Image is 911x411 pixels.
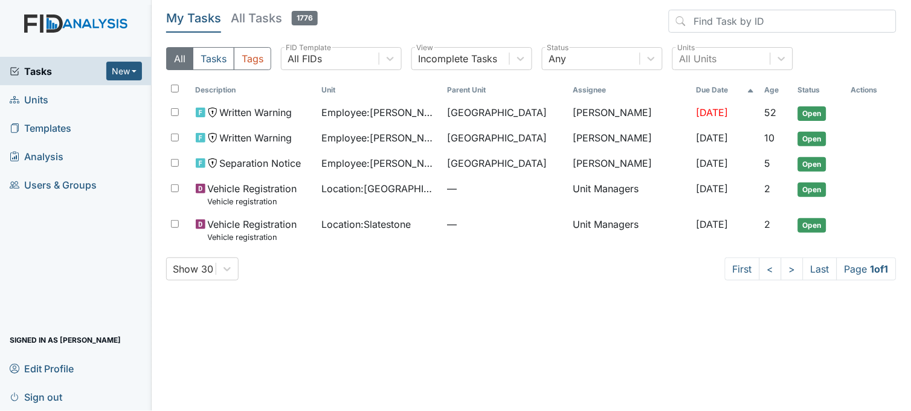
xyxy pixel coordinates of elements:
[321,131,437,145] span: Employee : [PERSON_NAME], Ky'Asia
[697,218,729,230] span: [DATE]
[447,131,547,145] span: [GEOGRAPHIC_DATA]
[837,257,897,280] span: Page
[442,80,568,100] th: Toggle SortBy
[798,132,826,146] span: Open
[171,85,179,92] input: Toggle All Rows Selected
[321,105,437,120] span: Employee : [PERSON_NAME][GEOGRAPHIC_DATA]
[568,126,692,151] td: [PERSON_NAME]
[10,331,121,349] span: Signed in as [PERSON_NAME]
[764,157,770,169] span: 5
[321,156,437,170] span: Employee : [PERSON_NAME]
[208,181,297,207] span: Vehicle Registration Vehicle registration
[568,212,692,248] td: Unit Managers
[10,387,62,406] span: Sign out
[231,10,318,27] h5: All Tasks
[166,47,271,70] div: Type filter
[447,105,547,120] span: [GEOGRAPHIC_DATA]
[764,106,776,118] span: 52
[568,176,692,212] td: Unit Managers
[447,156,547,170] span: [GEOGRAPHIC_DATA]
[798,218,826,233] span: Open
[166,10,221,27] h5: My Tasks
[10,147,63,166] span: Analysis
[288,51,322,66] div: All FIDs
[669,10,897,33] input: Find Task by ID
[418,51,497,66] div: Incomplete Tasks
[679,51,716,66] div: All Units
[106,62,143,80] button: New
[697,106,729,118] span: [DATE]
[234,47,271,70] button: Tags
[10,118,71,137] span: Templates
[764,183,770,195] span: 2
[798,183,826,197] span: Open
[764,132,774,144] span: 10
[692,80,760,100] th: Toggle SortBy
[10,175,97,194] span: Users & Groups
[321,181,437,196] span: Location : [GEOGRAPHIC_DATA]
[10,359,74,378] span: Edit Profile
[764,218,770,230] span: 2
[798,157,826,172] span: Open
[220,156,301,170] span: Separation Notice
[568,80,692,100] th: Assignee
[191,80,317,100] th: Toggle SortBy
[568,100,692,126] td: [PERSON_NAME]
[725,257,760,280] a: First
[220,131,292,145] span: Written Warning
[793,80,846,100] th: Toggle SortBy
[759,80,793,100] th: Toggle SortBy
[166,47,193,70] button: All
[549,51,566,66] div: Any
[321,217,411,231] span: Location : Slatestone
[220,105,292,120] span: Written Warning
[173,262,213,276] div: Show 30
[725,257,897,280] nav: task-pagination
[846,80,897,100] th: Actions
[697,183,729,195] span: [DATE]
[193,47,234,70] button: Tasks
[292,11,318,25] span: 1776
[568,151,692,176] td: [PERSON_NAME]
[697,157,729,169] span: [DATE]
[871,263,889,275] strong: 1 of 1
[803,257,837,280] a: Last
[208,196,297,207] small: Vehicle registration
[317,80,442,100] th: Toggle SortBy
[10,64,106,79] a: Tasks
[447,217,563,231] span: —
[447,181,563,196] span: —
[759,257,782,280] a: <
[208,231,297,243] small: Vehicle registration
[208,217,297,243] span: Vehicle Registration Vehicle registration
[10,90,48,109] span: Units
[697,132,729,144] span: [DATE]
[798,106,826,121] span: Open
[781,257,803,280] a: >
